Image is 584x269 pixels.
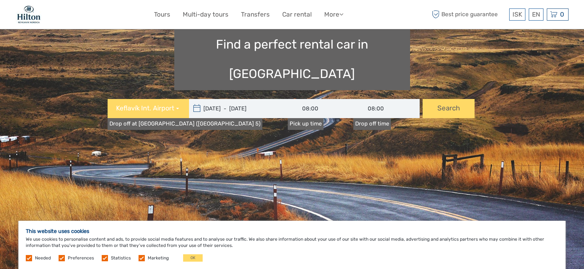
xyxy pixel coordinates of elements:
button: Search [423,99,475,118]
span: ISK [513,11,522,18]
button: Open LiveChat chat widget [85,11,94,20]
a: More [324,9,343,20]
label: Needed [35,255,51,261]
span: Keflavík Int. Airport [116,104,174,113]
a: Tours [154,9,170,20]
div: EN [529,8,543,21]
div: We use cookies to personalise content and ads, to provide social media features and to analyse ou... [18,221,566,269]
span: Best price guarantee [430,8,507,21]
a: Multi-day tours [183,9,228,20]
label: Statistics [111,255,131,261]
button: Keflavík Int. Airport [108,99,189,118]
input: Pick up and drop off date [189,99,288,118]
label: Marketing [148,255,169,261]
input: Pick up time [288,99,354,118]
label: Preferences [68,255,94,261]
label: Pick up time [288,118,324,130]
input: Drop off time [353,99,420,118]
a: Transfers [241,9,270,20]
a: Drop off at [GEOGRAPHIC_DATA] ([GEOGRAPHIC_DATA] 5) [108,118,262,130]
p: We're away right now. Please check back later! [10,13,83,19]
h1: Find a perfect rental car in [GEOGRAPHIC_DATA] [174,28,410,90]
label: Drop off time [353,118,391,130]
h5: This website uses cookies [26,228,558,234]
button: OK [183,254,203,262]
a: Car rental [282,9,312,20]
span: 0 [559,11,565,18]
img: 1846-e7c6c28a-36f7-44b6-aaf6-bfd1581794f2_logo_small.jpg [16,6,42,24]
